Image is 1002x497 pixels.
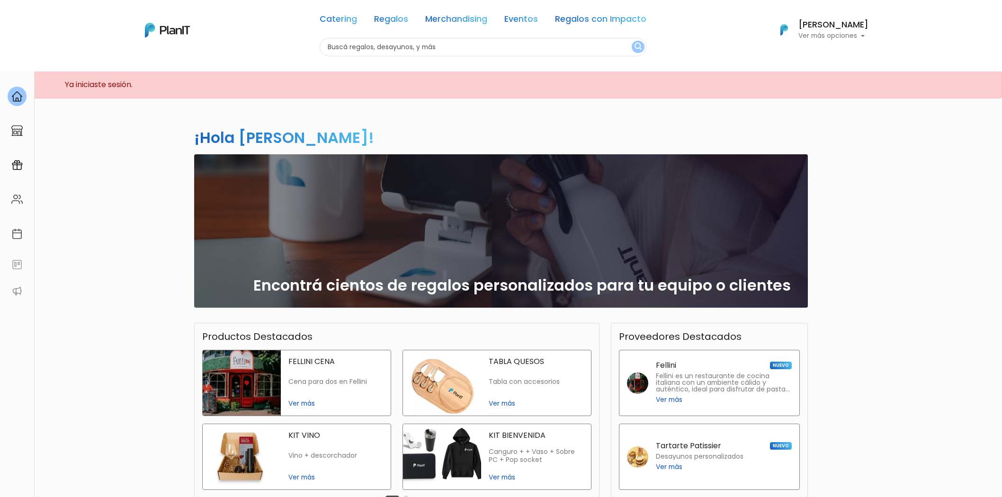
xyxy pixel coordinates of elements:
p: Tartarte Patissier [656,442,721,450]
img: kit vino [203,424,281,489]
a: fellini cena FELLINI CENA Cena para dos en Fellini Ver más [202,350,391,416]
img: home-e721727adea9d79c4d83392d1f703f7f8bce08238fde08b1acbfd93340b81755.svg [11,91,23,102]
p: KIT VINO [288,432,383,439]
a: Regalos con Impacto [555,15,646,27]
p: Ver más opciones [798,33,868,39]
p: Fellini [656,362,676,369]
span: NUEVO [770,442,792,450]
a: Fellini NUEVO Fellini es un restaurante de cocina italiana con un ambiente cálido y auténtico, id... [619,350,800,416]
p: Canguro + + Vaso + Sobre PC + Pop socket [489,448,583,464]
h6: [PERSON_NAME] [798,21,868,29]
span: Ver más [656,395,682,405]
img: marketplace-4ceaa7011d94191e9ded77b95e3339b90024bf715f7c57f8cf31f2d8c509eaba.svg [11,125,23,136]
img: PlanIt Logo [145,23,190,37]
a: tabla quesos TABLA QUESOS Tabla con accesorios Ver más [403,350,591,416]
a: kit vino KIT VINO Vino + descorchador Ver más [202,424,391,490]
a: Eventos [504,15,538,27]
img: PlanIt Logo [774,19,795,40]
p: Fellini es un restaurante de cocina italiana con un ambiente cálido y auténtico, ideal para disfr... [656,373,792,393]
input: Buscá regalos, desayunos, y más [320,38,646,56]
span: Ver más [288,472,383,482]
p: Cena para dos en Fellini [288,378,383,386]
p: KIT BIENVENIDA [489,432,583,439]
p: Desayunos personalizados [656,453,743,460]
img: calendar-87d922413cdce8b2cf7b7f5f62616a5cf9e4887200fb71536465627b3292af00.svg [11,228,23,240]
h3: Proveedores Destacados [619,331,742,342]
p: FELLINI CENA [288,358,383,365]
img: fellini [627,373,648,394]
span: NUEVO [770,362,792,369]
span: Ver más [489,399,583,408]
img: tartarte patissier [627,446,648,468]
h3: Productos Destacados [202,331,313,342]
img: search_button-432b6d5273f82d61273b3651a40e1bd1b912527efae98b1b7a1b2c0702e16a8d.svg [635,43,642,52]
img: people-662611757002400ad9ed0e3c099ab2801c6687ba6c219adb57efc949bc21e19d.svg [11,194,23,205]
img: feedback-78b5a0c8f98aac82b08bfc38622c3050aee476f2c9584af64705fc4e61158814.svg [11,259,23,270]
button: PlanIt Logo [PERSON_NAME] Ver más opciones [768,18,868,42]
img: tabla quesos [403,350,481,416]
img: kit bienvenida [403,424,481,489]
a: kit bienvenida KIT BIENVENIDA Canguro + + Vaso + Sobre PC + Pop socket Ver más [403,424,591,490]
a: Regalos [374,15,408,27]
span: Ver más [489,472,583,482]
img: campaigns-02234683943229c281be62815700db0a1741e53638e28bf9629b52c665b00959.svg [11,160,23,171]
p: Vino + descorchador [288,452,383,460]
a: Tartarte Patissier NUEVO Desayunos personalizados Ver más [619,424,800,490]
span: Ver más [288,399,383,408]
p: TABLA QUESOS [489,358,583,365]
h2: ¡Hola [PERSON_NAME]! [194,127,374,148]
a: Merchandising [425,15,487,27]
img: partners-52edf745621dab592f3b2c58e3bca9d71375a7ef29c3b500c9f145b62cc070d4.svg [11,285,23,297]
span: Ver más [656,462,682,472]
a: Catering [320,15,357,27]
img: fellini cena [203,350,281,416]
p: Tabla con accesorios [489,378,583,386]
h2: Encontrá cientos de regalos personalizados para tu equipo o clientes [253,276,791,294]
